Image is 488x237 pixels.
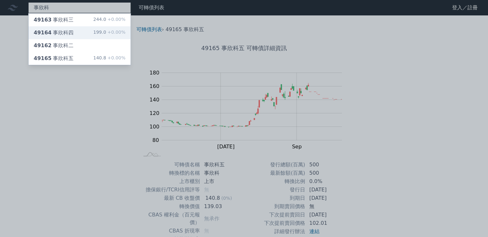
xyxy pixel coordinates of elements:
div: 199.0 [93,29,125,37]
span: 49163 [34,17,52,23]
span: 49165 [34,55,52,61]
div: 聊天小工具 [456,206,488,237]
span: +0.00% [106,55,125,60]
a: 49162事欣科二 [29,39,131,52]
div: 事欣科五 [34,55,73,62]
span: 49162 [34,42,52,48]
span: +0.00% [106,17,125,22]
div: 事欣科四 [34,29,73,37]
a: 49164事欣科四 199.0+0.00% [29,26,131,39]
span: +0.00% [106,30,125,35]
div: 事欣科二 [34,42,73,49]
a: 49163事欣科三 244.0+0.00% [29,13,131,26]
a: 49165事欣科五 140.8+0.00% [29,52,131,65]
iframe: Chat Widget [456,206,488,237]
span: 49164 [34,30,52,36]
div: 140.8 [93,55,125,62]
div: 244.0 [93,16,125,24]
div: 事欣科三 [34,16,73,24]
